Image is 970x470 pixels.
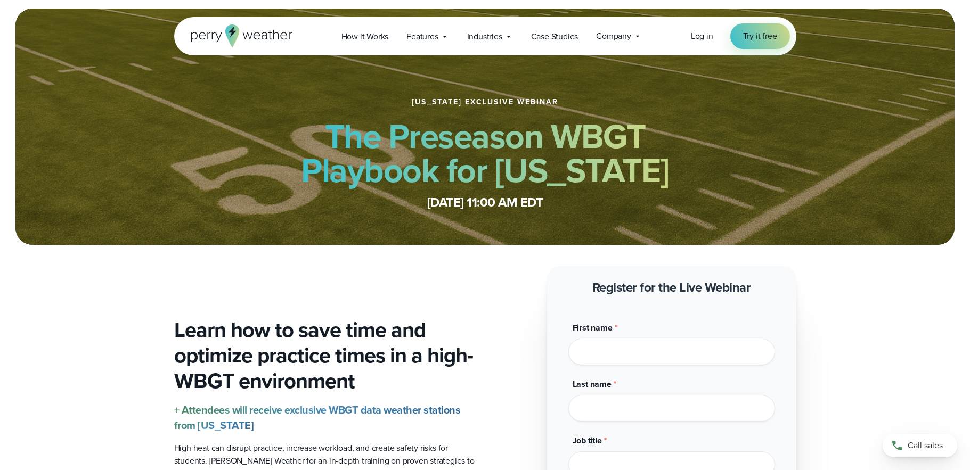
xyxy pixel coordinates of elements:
span: Industries [467,30,502,43]
strong: The Preseason WBGT Playbook for [US_STATE] [301,111,669,195]
span: Try it free [743,30,777,43]
span: First name [573,321,613,334]
span: Log in [691,30,713,42]
a: Try it free [730,23,790,49]
h1: [US_STATE] Exclusive Webinar [412,98,558,106]
a: Case Studies [522,26,588,47]
h3: Learn how to save time and optimize practice times in a high-WBGT environment [174,317,477,394]
span: Last name [573,378,612,390]
span: Features [406,30,438,43]
strong: + Attendees will receive exclusive WBGT data weather stations from [US_STATE] [174,402,461,433]
strong: [DATE] 11:00 AM EDT [427,193,543,212]
span: Call sales [908,439,943,452]
span: Company [596,30,631,43]
a: Log in [691,30,713,43]
span: How it Works [341,30,389,43]
strong: Register for the Live Webinar [592,278,751,297]
span: Job title [573,434,602,447]
a: Call sales [883,434,957,457]
a: How it Works [332,26,398,47]
span: Case Studies [531,30,578,43]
